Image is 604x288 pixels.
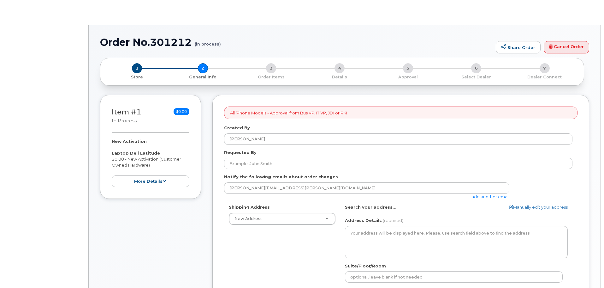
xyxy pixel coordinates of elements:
input: Example: john@appleseed.com [224,182,509,194]
span: (required) [383,218,403,223]
a: Share Order [496,41,541,54]
label: Notify the following emails about order changes [224,174,338,180]
strong: Laptop Dell Latitude [112,150,160,156]
label: Requested By [224,150,257,156]
label: Created By [224,125,250,131]
a: Manually edit your address [509,204,568,210]
a: 1 Store [105,73,169,80]
input: optional, leave blank if not needed [345,271,563,283]
input: Example: John Smith [224,158,572,169]
label: Suite/Floor/Room [345,263,386,269]
label: Shipping Address [229,204,270,210]
span: $0.00 [174,108,189,115]
small: (in process) [195,37,221,46]
span: New Address [234,216,263,221]
strong: New Activation [112,139,147,144]
p: All iPhone Models - Approval from Bus VP, IT VP, JDI or RKI [230,110,347,116]
h3: Item #1 [112,108,141,124]
button: more details [112,175,189,187]
h1: Order No.301212 [100,37,493,48]
a: add another email [471,194,509,199]
small: in process [112,118,137,124]
div: $0.00 - New Activation (Customer Owned Hardware) [112,138,189,187]
p: Store [108,74,166,80]
label: Address Details [345,218,382,224]
span: 1 [132,63,142,73]
label: Search your address... [345,204,396,210]
a: New Address [229,213,335,224]
a: Cancel Order [544,41,589,54]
